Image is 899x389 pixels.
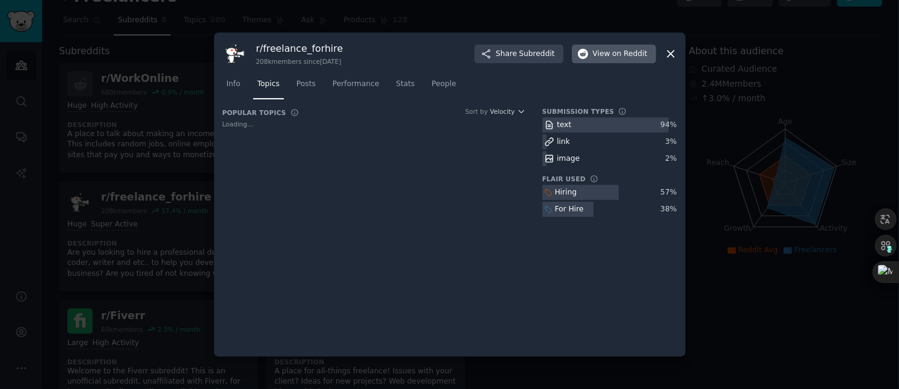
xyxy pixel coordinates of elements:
span: Posts [296,79,316,90]
a: Stats [392,75,419,99]
div: 208k members since [DATE] [256,57,343,66]
span: Stats [396,79,415,90]
span: Topics [257,79,280,90]
div: Hiring [555,187,577,198]
button: Velocity [490,107,526,116]
div: 38 % [660,204,677,215]
span: Subreddit [519,49,554,60]
button: Viewon Reddit [572,45,656,64]
span: People [432,79,456,90]
img: freelance_forhire [222,41,248,66]
span: Info [227,79,241,90]
div: 57 % [660,187,677,198]
div: Loading... [222,120,526,128]
div: Sort by [465,107,488,116]
a: Info [222,75,245,99]
a: People [428,75,461,99]
a: Posts [292,75,320,99]
h3: Submission Types [542,107,615,116]
span: Share [496,49,554,60]
span: Performance [333,79,379,90]
a: Topics [253,75,284,99]
div: 94 % [660,120,677,131]
span: View [593,49,648,60]
button: ShareSubreddit [474,45,563,64]
div: link [557,137,570,148]
div: image [557,154,580,164]
div: For Hire [555,204,584,215]
div: 2 % [665,154,677,164]
span: on Reddit [612,49,647,60]
div: 3 % [665,137,677,148]
h3: Flair Used [542,175,586,183]
span: Velocity [490,107,515,116]
h3: r/ freelance_forhire [256,42,343,55]
h3: Popular Topics [222,108,286,117]
div: text [557,120,571,131]
a: Performance [328,75,384,99]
